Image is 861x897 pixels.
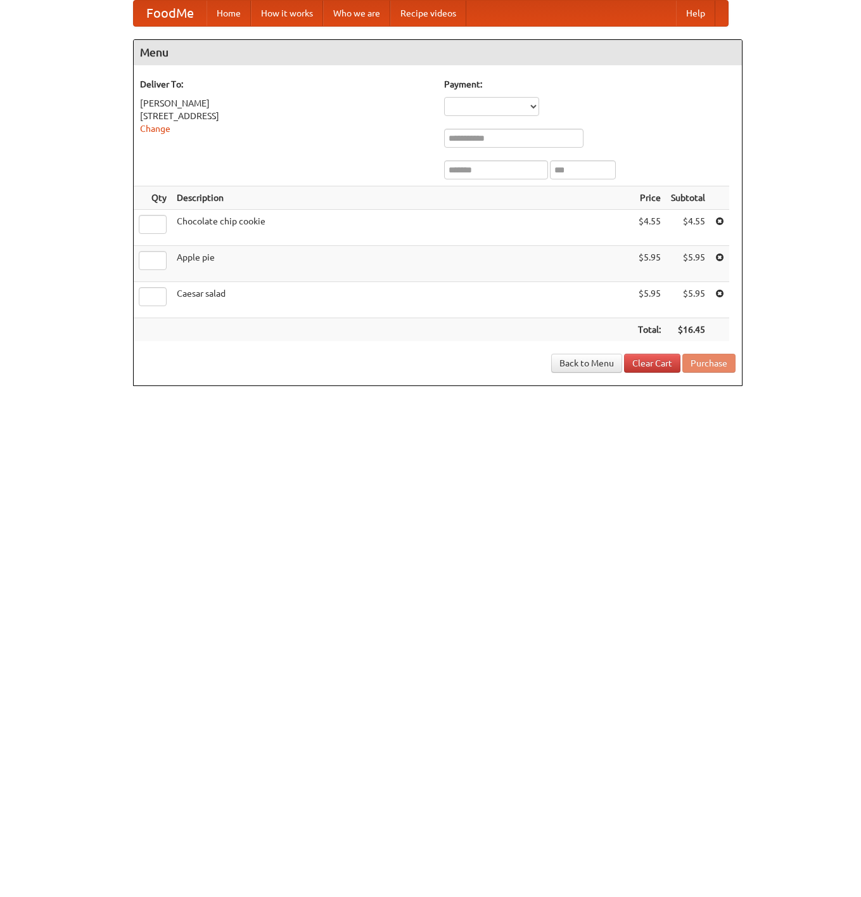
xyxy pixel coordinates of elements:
[551,354,622,373] a: Back to Menu
[207,1,251,26] a: Home
[666,246,710,282] td: $5.95
[666,186,710,210] th: Subtotal
[172,186,633,210] th: Description
[633,282,666,318] td: $5.95
[172,282,633,318] td: Caesar salad
[140,97,431,110] div: [PERSON_NAME]
[323,1,390,26] a: Who we are
[666,282,710,318] td: $5.95
[134,186,172,210] th: Qty
[676,1,715,26] a: Help
[624,354,680,373] a: Clear Cart
[140,78,431,91] h5: Deliver To:
[633,210,666,246] td: $4.55
[134,40,742,65] h4: Menu
[633,246,666,282] td: $5.95
[633,318,666,342] th: Total:
[172,210,633,246] td: Chocolate chip cookie
[172,246,633,282] td: Apple pie
[251,1,323,26] a: How it works
[666,210,710,246] td: $4.55
[390,1,466,26] a: Recipe videos
[633,186,666,210] th: Price
[682,354,736,373] button: Purchase
[666,318,710,342] th: $16.45
[140,110,431,122] div: [STREET_ADDRESS]
[444,78,736,91] h5: Payment:
[134,1,207,26] a: FoodMe
[140,124,170,134] a: Change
